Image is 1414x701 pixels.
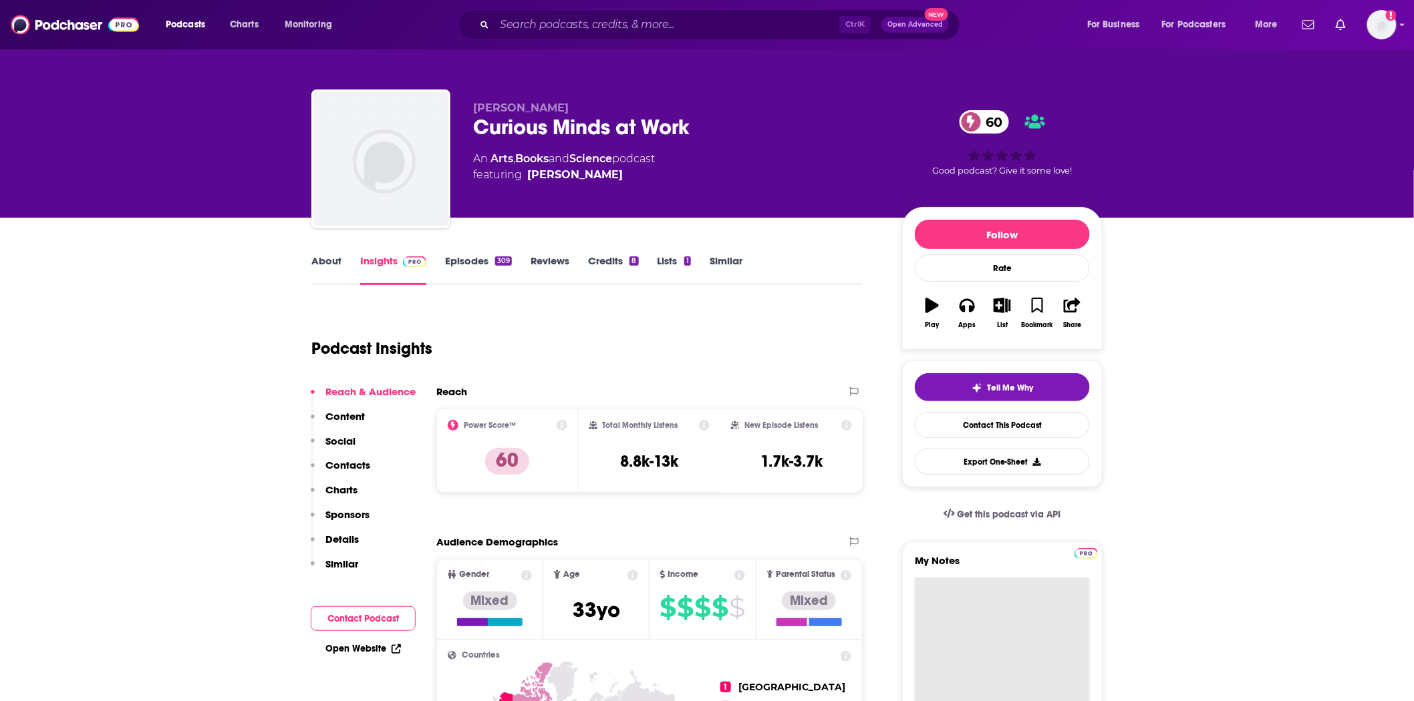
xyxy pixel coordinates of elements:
[915,373,1090,401] button: tell me why sparkleTell Me Why
[776,570,835,579] span: Parental Status
[311,254,341,285] a: About
[932,166,1073,176] span: Good podcast? Give it some love!
[485,448,529,475] p: 60
[515,152,549,165] a: Books
[973,110,1010,134] span: 60
[325,459,370,471] p: Contacts
[436,385,467,398] h2: Reach
[325,643,401,654] a: Open Website
[960,110,1010,134] a: 60
[275,14,349,35] button: open menu
[1386,10,1397,21] svg: Add a profile image
[915,554,1090,577] label: My Notes
[958,509,1061,520] span: Get this podcast via API
[11,12,139,37] img: Podchaser - Follow, Share and Rate Podcasts
[325,533,359,545] p: Details
[494,14,839,35] input: Search podcasts, credits, & more...
[915,220,1090,249] button: Follow
[473,101,569,114] span: [PERSON_NAME]
[926,321,940,329] div: Play
[988,383,1034,393] span: Tell Me Why
[668,570,699,579] span: Income
[629,256,638,266] div: 8
[569,152,612,165] a: Science
[933,498,1072,531] a: Get this podcast via API
[1063,321,1081,329] div: Share
[1162,15,1226,34] span: For Podcasters
[221,14,267,35] a: Charts
[311,385,416,410] button: Reach & Audience
[311,533,359,557] button: Details
[311,338,432,359] h1: Podcast Insights
[470,9,973,40] div: Search podcasts, credits, & more...
[325,483,358,496] p: Charts
[684,256,691,266] div: 1
[678,597,694,618] span: $
[972,383,982,393] img: tell me why sparkle
[311,410,365,435] button: Content
[463,592,517,610] div: Mixed
[325,410,365,423] p: Content
[925,8,949,21] span: New
[915,449,1090,475] button: Export One-Sheet
[730,597,745,618] span: $
[712,597,728,618] span: $
[403,256,426,267] img: Podchaser Pro
[513,152,515,165] span: ,
[959,321,976,329] div: Apps
[695,597,711,618] span: $
[549,152,569,165] span: and
[563,570,580,579] span: Age
[573,597,620,623] span: 33 yo
[1246,14,1294,35] button: open menu
[166,15,205,34] span: Podcasts
[1367,10,1397,39] img: User Profile
[739,681,846,693] span: [GEOGRAPHIC_DATA]
[782,592,836,610] div: Mixed
[1020,289,1054,337] button: Bookmark
[720,682,731,692] span: 1
[436,535,558,548] h2: Audience Demographics
[285,15,332,34] span: Monitoring
[881,17,949,33] button: Open AdvancedNew
[527,167,623,183] div: [PERSON_NAME]
[464,421,516,430] h2: Power Score™
[985,289,1020,337] button: List
[473,167,655,183] span: featuring
[887,21,943,28] span: Open Advanced
[620,451,678,471] h3: 8.8k-13k
[915,289,950,337] button: Play
[314,92,448,226] img: Curious Minds at Work
[1367,10,1397,39] span: Logged in as hmill
[360,254,426,285] a: InsightsPodchaser Pro
[473,151,655,183] div: An podcast
[311,483,358,508] button: Charts
[1022,321,1053,329] div: Bookmark
[311,459,370,483] button: Contacts
[760,451,823,471] h3: 1.7k-3.7k
[445,254,512,285] a: Episodes309
[588,254,638,285] a: Credits8
[459,570,489,579] span: Gender
[1087,15,1140,34] span: For Business
[658,254,691,285] a: Lists1
[660,597,676,618] span: $
[156,14,223,35] button: open menu
[915,254,1090,282] div: Rate
[490,152,513,165] a: Arts
[311,557,358,582] button: Similar
[839,16,871,33] span: Ctrl K
[710,254,742,285] a: Similar
[1055,289,1090,337] button: Share
[1297,13,1320,36] a: Show notifications dropdown
[1255,15,1278,34] span: More
[1367,10,1397,39] button: Show profile menu
[311,606,416,631] button: Contact Podcast
[1153,14,1246,35] button: open menu
[902,101,1103,184] div: 60Good podcast? Give it some love!
[531,254,569,285] a: Reviews
[230,15,259,34] span: Charts
[950,289,984,337] button: Apps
